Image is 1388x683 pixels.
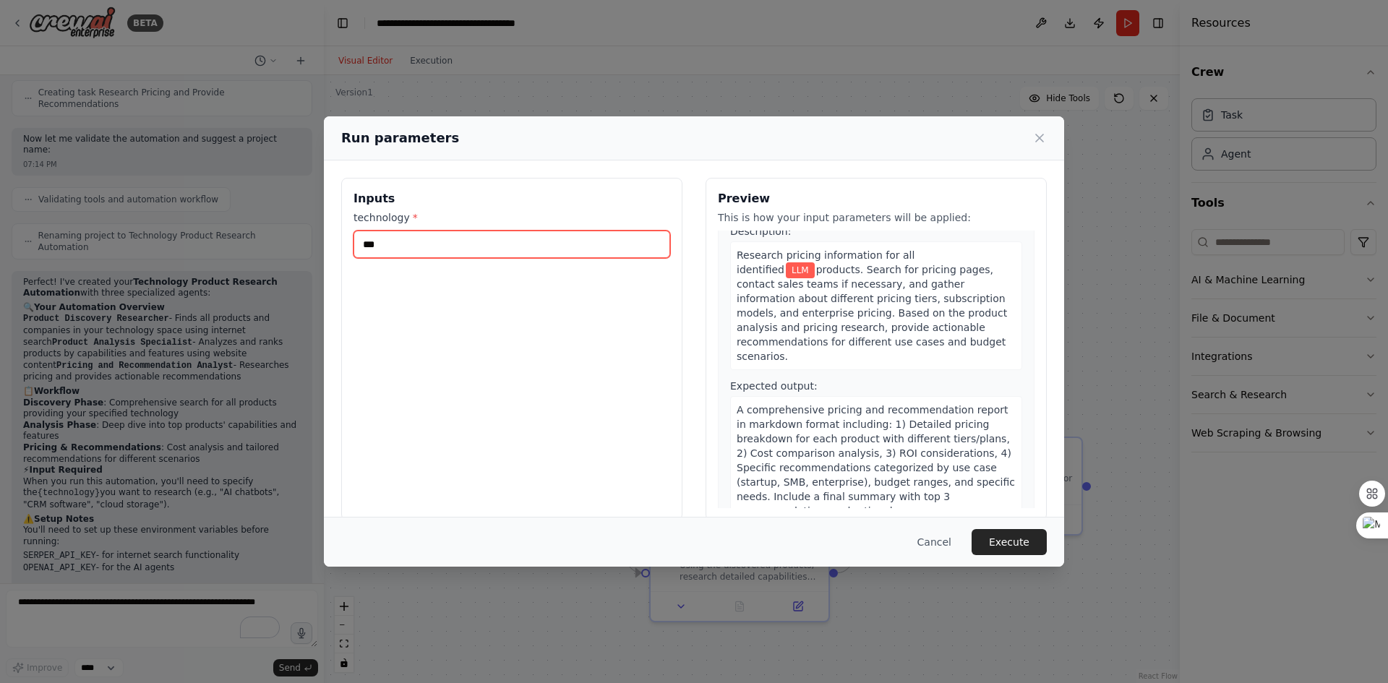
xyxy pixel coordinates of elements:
[341,128,459,148] h2: Run parameters
[786,262,815,278] span: Variable: technology
[354,190,670,207] h3: Inputs
[737,264,1007,362] span: products. Search for pricing pages, contact sales teams if necessary, and gather information abou...
[972,529,1047,555] button: Execute
[737,404,1015,517] span: A comprehensive pricing and recommendation report in markdown format including: 1) Detailed prici...
[906,529,963,555] button: Cancel
[737,249,914,275] span: Research pricing information for all identified
[730,380,818,392] span: Expected output:
[354,210,670,225] label: technology
[718,190,1034,207] h3: Preview
[718,210,1034,225] p: This is how your input parameters will be applied:
[730,225,791,237] span: Description:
